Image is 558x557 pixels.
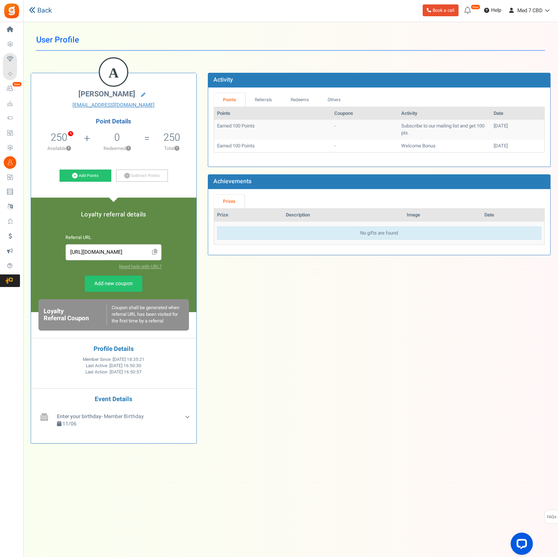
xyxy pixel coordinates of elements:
[214,107,332,120] th: Points
[213,177,251,186] b: Achievements
[494,143,541,150] div: [DATE]
[331,140,398,153] td: -
[35,145,84,152] p: Available
[281,93,318,107] a: Redeems
[481,209,544,222] th: Date
[214,195,245,208] a: Prizes
[3,3,20,19] img: Gratisfaction
[491,107,544,120] th: Date
[151,145,193,152] p: Total
[31,118,196,125] h4: Point Details
[37,346,191,353] h4: Profile Details
[163,132,180,143] h5: 250
[66,146,71,151] button: ?
[113,356,145,363] span: [DATE] 18:35:21
[119,263,162,270] a: Need help with URL?
[214,140,332,153] td: Earned 100 Points
[489,7,501,14] span: Help
[116,170,168,182] a: Subtract Points
[331,107,398,120] th: Coupons
[547,510,557,524] span: FAQs
[51,130,67,145] span: 250
[283,209,404,222] th: Description
[214,120,332,139] td: Earned 100 Points
[517,7,542,14] span: Med 7 CBD
[83,356,145,363] span: Member Since :
[86,363,141,369] span: Last Active :
[91,145,143,152] p: Redeemed
[404,209,481,222] th: Image
[85,369,142,375] span: Last Action :
[65,235,162,240] h6: Referral URL
[106,304,183,325] div: Coupon shall be generated when referral URL has been visited for the first time by a referral
[12,82,22,87] em: New
[126,146,131,151] button: ?
[481,4,504,16] a: Help
[37,102,191,109] a: [EMAIL_ADDRESS][DOMAIN_NAME]
[331,120,398,139] td: -
[37,396,191,403] h4: Event Details
[217,226,541,240] div: No gifts are found
[213,75,233,84] b: Activity
[398,140,491,153] td: Welcome Bonus
[110,369,142,375] span: [DATE] 16:50:57
[398,107,491,120] th: Activity
[57,413,101,420] b: Enter your birthday
[214,93,246,107] a: Points
[109,363,141,369] span: [DATE] 16:50:30
[38,211,189,218] h5: Loyalty referral details
[175,146,179,151] button: ?
[398,120,491,139] td: Subscribe to our mailing list and get 100 pts.
[62,420,77,428] span: 11/06
[245,93,281,107] a: Referrals
[149,246,161,259] span: Click to Copy
[57,413,144,420] span: - Member Birthday
[3,82,20,95] a: New
[60,170,111,182] a: Add Points
[114,132,120,143] h5: 0
[36,30,545,51] h1: User Profile
[78,89,135,99] span: [PERSON_NAME]
[471,4,480,10] em: New
[318,93,350,107] a: Others
[85,276,142,292] a: Add new coupon
[423,4,459,16] a: Book a call
[100,58,127,87] figcaption: A
[44,308,106,322] h6: Loyalty Referral Coupon
[494,123,541,130] div: [DATE]
[214,209,283,222] th: Prize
